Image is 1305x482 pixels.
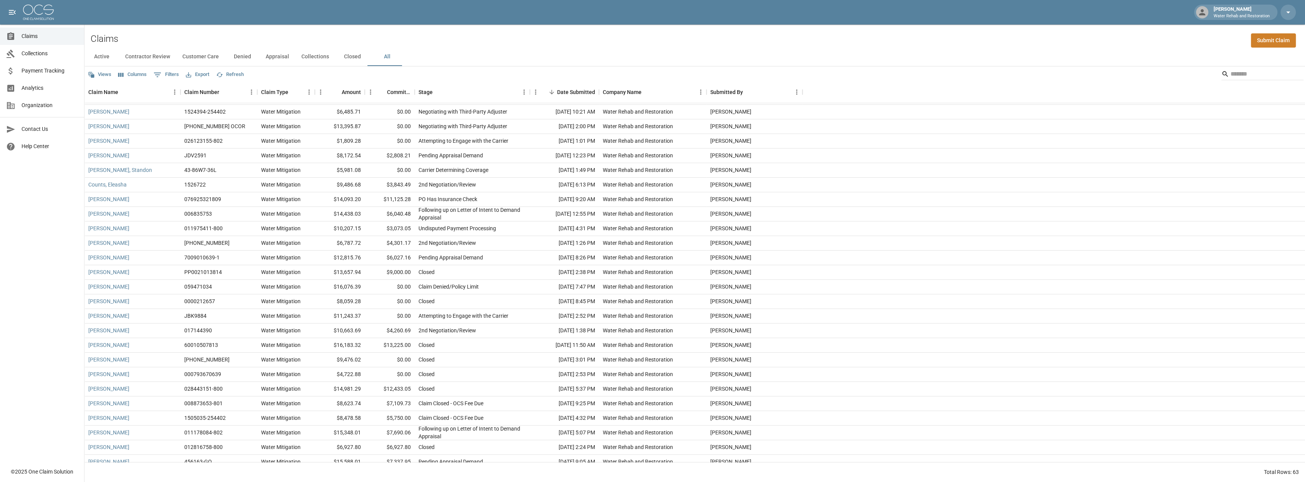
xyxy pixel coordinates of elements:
[84,48,1305,66] div: dynamic tabs
[710,81,743,103] div: Submitted By
[603,356,673,363] div: Water Rehab and Restoration
[315,338,365,353] div: $16,183.32
[152,69,181,81] button: Show filters
[184,414,226,422] div: 1505035-254402
[88,254,129,261] a: [PERSON_NAME]
[88,224,129,232] a: [PERSON_NAME]
[260,48,295,66] button: Appraisal
[418,254,483,261] div: Pending Appraisal Demand
[365,265,415,280] div: $9,000.00
[184,195,221,203] div: 076925321809
[261,297,301,305] div: Water Mitigation
[603,152,673,159] div: Water Rehab and Restoration
[603,370,673,378] div: Water Rehab and Restoration
[176,48,225,66] button: Customer Care
[214,69,246,81] button: Refresh
[365,178,415,192] div: $3,843.49
[88,283,129,291] a: [PERSON_NAME]
[530,294,599,309] div: [DATE] 8:45 PM
[295,48,335,66] button: Collections
[315,411,365,426] div: $8,478.58
[261,268,301,276] div: Water Mitigation
[365,221,415,236] div: $3,073.05
[22,32,78,40] span: Claims
[184,443,223,451] div: 012816758-800
[603,122,673,130] div: Water Rehab and Restoration
[710,210,751,218] div: Terri W
[261,414,301,422] div: Water Mitigation
[603,137,673,145] div: Water Rehab and Restoration
[370,48,404,66] button: All
[315,134,365,149] div: $1,809.28
[418,283,479,291] div: Claim Denied/Policy Limit
[603,458,673,465] div: Water Rehab and Restoration
[530,81,599,103] div: Date Submitted
[365,440,415,455] div: $6,927.80
[710,152,751,159] div: Terri W
[710,224,751,232] div: Terri W
[315,236,365,251] div: $6,787.72
[603,166,673,174] div: Water Rehab and Restoration
[530,221,599,236] div: [DATE] 4:31 PM
[88,414,129,422] a: [PERSON_NAME]
[418,312,508,320] div: Attempting to Engage with the Carrier
[530,367,599,382] div: [DATE] 2:53 PM
[22,101,78,109] span: Organization
[376,87,387,97] button: Sort
[603,429,673,436] div: Water Rehab and Restoration
[418,268,435,276] div: Closed
[710,166,751,174] div: Terri W
[418,195,477,203] div: PO Has Insurance Check
[365,207,415,221] div: $6,040.48
[261,254,301,261] div: Water Mitigation
[365,338,415,353] div: $13,225.00
[415,81,530,103] div: Stage
[184,268,222,276] div: PP0021013814
[119,48,176,66] button: Contractor Review
[88,312,129,320] a: [PERSON_NAME]
[418,181,476,188] div: 2nd Negotiation/Review
[530,149,599,163] div: [DATE] 12:23 PM
[315,163,365,178] div: $5,981.08
[530,192,599,207] div: [DATE] 9:20 AM
[603,297,673,305] div: Water Rehab and Restoration
[184,327,212,334] div: 017144390
[710,385,751,393] div: Terri W
[184,108,226,116] div: 1524394-254402
[261,195,301,203] div: Water Mitigation
[418,443,435,451] div: Closed
[88,356,129,363] a: [PERSON_NAME]
[88,341,129,349] a: [PERSON_NAME]
[530,280,599,294] div: [DATE] 7:47 PM
[116,69,149,81] button: Select columns
[710,239,751,247] div: Terri W
[365,86,376,98] button: Menu
[710,399,751,407] div: Terri W
[88,268,129,276] a: [PERSON_NAME]
[84,81,180,103] div: Claim Name
[261,327,301,334] div: Water Mitigation
[418,108,507,116] div: Negotiating with Third-Party Adjuster
[365,382,415,396] div: $12,433.05
[365,455,415,469] div: $7,337.95
[184,137,223,145] div: 026123155-802
[22,84,78,92] span: Analytics
[184,385,223,393] div: 028443151-800
[603,81,642,103] div: Company Name
[603,283,673,291] div: Water Rehab and Restoration
[365,236,415,251] div: $4,301.17
[710,297,751,305] div: Terri W
[315,119,365,134] div: $13,395.87
[5,5,20,20] button: open drawer
[315,192,365,207] div: $14,093.20
[710,356,751,363] div: Terri W
[365,309,415,324] div: $0.00
[710,268,751,276] div: Jace Loerwald
[418,152,483,159] div: Pending Appraisal Demand
[88,458,129,465] a: [PERSON_NAME]
[315,294,365,309] div: $8,059.28
[315,105,365,119] div: $6,485.71
[315,353,365,367] div: $9,476.02
[84,48,119,66] button: Active
[88,108,129,116] a: [PERSON_NAME]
